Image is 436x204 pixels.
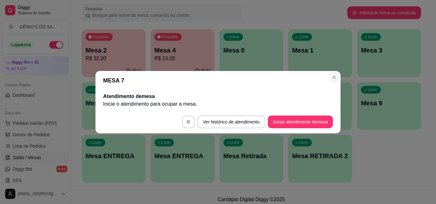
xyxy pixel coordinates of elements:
[268,116,333,128] button: Iniciar atendimento demesa
[103,93,333,100] h2: Atendimento de mesa
[103,100,333,108] p: Inicie o atendimento para ocupar a mesa .
[95,71,341,90] header: MESA 7
[197,116,265,128] button: Ver histórico de atendimento
[329,72,339,82] button: Close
